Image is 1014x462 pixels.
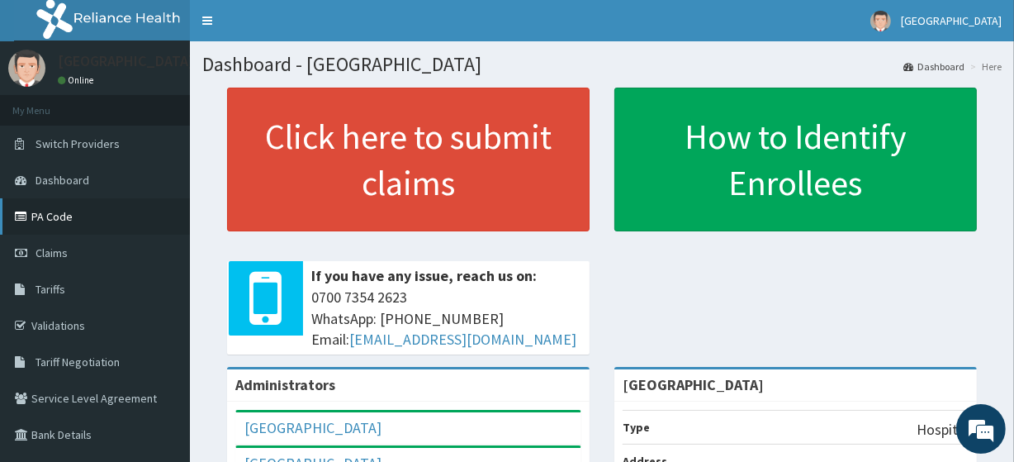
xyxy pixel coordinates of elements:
[36,136,120,151] span: Switch Providers
[8,50,45,87] img: User Image
[349,330,576,349] a: [EMAIL_ADDRESS][DOMAIN_NAME]
[36,282,65,297] span: Tariffs
[311,287,581,350] span: 0700 7354 2623 WhatsApp: [PHONE_NUMBER] Email:
[901,13,1002,28] span: [GEOGRAPHIC_DATA]
[58,74,97,86] a: Online
[614,88,977,231] a: How to Identify Enrollees
[227,88,590,231] a: Click here to submit claims
[58,54,194,69] p: [GEOGRAPHIC_DATA]
[202,54,1002,75] h1: Dashboard - [GEOGRAPHIC_DATA]
[966,60,1002,74] li: Here
[36,245,68,260] span: Claims
[623,375,764,394] strong: [GEOGRAPHIC_DATA]
[235,375,335,394] b: Administrators
[917,419,969,441] p: Hospital
[870,11,891,31] img: User Image
[36,355,120,369] span: Tariff Negotiation
[311,266,537,285] b: If you have any issue, reach us on:
[244,418,381,437] a: [GEOGRAPHIC_DATA]
[36,173,89,188] span: Dashboard
[903,60,964,74] a: Dashboard
[623,420,650,435] b: Type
